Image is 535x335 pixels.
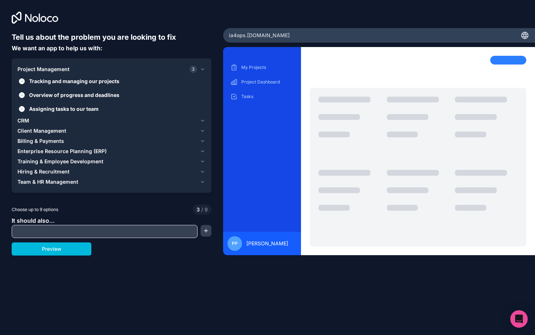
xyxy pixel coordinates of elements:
span: Tracking and managing our projects [29,77,204,85]
div: Open Intercom Messenger [510,310,528,328]
button: Assigning tasks to our team [19,106,25,112]
button: Enterprise Resource Planning (ERP) [17,146,206,156]
p: Tasks [241,94,294,100]
span: Team & HR Management [17,178,78,186]
span: 9 [200,206,208,213]
button: Project Management3 [17,64,206,74]
span: Enterprise Resource Planning (ERP) [17,148,107,155]
button: Billing & Payments [17,136,206,146]
span: ia4ops .[DOMAIN_NAME] [229,32,290,39]
span: 3 [190,66,197,73]
span: Choose up to 9 options [12,206,58,213]
button: Training & Employee Development [17,156,206,167]
button: CRM [17,116,206,126]
button: Preview [12,242,91,256]
p: Project Dashboard [241,79,294,85]
span: [PERSON_NAME] [246,240,288,247]
span: Assigning tasks to our team [29,105,204,113]
span: We want an app to help us with: [12,44,102,52]
span: / [201,206,203,213]
div: Project Management3 [17,74,206,116]
p: My Projects [241,65,294,70]
span: PP [232,241,238,246]
button: Overview of progress and deadlines [19,92,25,98]
span: Overview of progress and deadlines [29,91,204,99]
span: Billing & Payments [17,137,64,145]
span: CRM [17,117,29,124]
button: Hiring & Recruitment [17,167,206,177]
button: Tracking and managing our projects [19,78,25,84]
span: Hiring & Recruitment [17,168,70,175]
button: Client Management [17,126,206,136]
h6: Tell us about the problem you are looking to fix [12,32,211,42]
span: Client Management [17,127,66,135]
span: Project Management [17,66,70,73]
div: scrollable content [229,62,295,226]
button: Team & HR Management [17,177,206,187]
span: It should also... [12,217,55,224]
span: 3 [197,206,200,213]
span: Training & Employee Development [17,158,103,165]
